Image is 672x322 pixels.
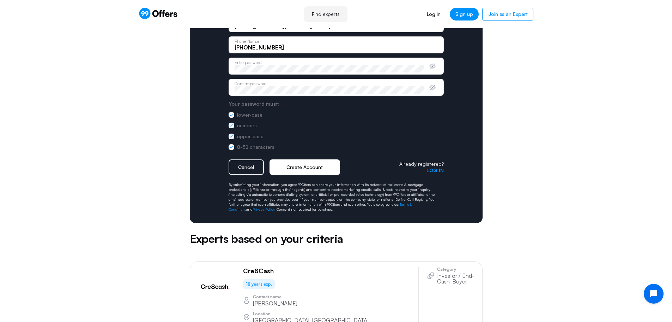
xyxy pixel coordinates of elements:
p: Contact name [253,295,297,299]
a: Join as an Expert [482,8,533,21]
div: 18 years exp. [243,279,275,289]
p: Location [253,312,369,316]
p: Cre8Cash [243,267,274,275]
span: 8-32 characters [237,143,274,151]
button: Log in [426,168,444,173]
p: Enter password [235,60,261,64]
a: Privacy Policy [253,207,274,211]
p: Category [437,267,477,271]
p: Confirm password [235,82,266,86]
a: Sign up [450,8,479,21]
span: upper-case [237,133,264,140]
img: Ed Alvarez [196,267,235,306]
a: Terms & Conditions [229,202,412,211]
button: Cancel [229,159,264,175]
a: Find experts [304,6,347,22]
p: Already registered? [399,161,444,167]
a: Log in [421,8,446,21]
p: By submitting your information, you agree 99Offers can share your information with its network of... [229,182,444,212]
button: Create Account [270,159,340,175]
p: Investor / End-Cash-Buyer [437,273,477,284]
span: numbers [237,122,257,129]
h5: Experts based on your criteria [190,230,483,247]
div: Your password must: [229,100,444,108]
span: lower-case [237,111,262,119]
p: [PERSON_NAME] [253,300,297,306]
